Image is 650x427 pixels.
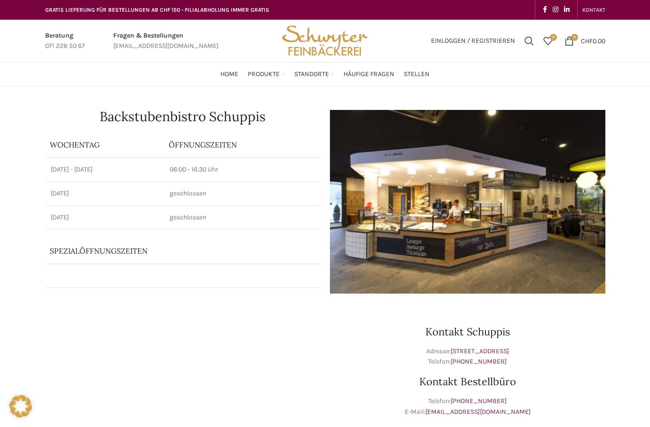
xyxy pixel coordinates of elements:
a: 0 [539,31,557,50]
span: Stellen [404,70,430,79]
a: [EMAIL_ADDRESS][DOMAIN_NAME] [425,408,531,416]
a: Infobox link [113,31,219,52]
span: Produkte [248,70,280,79]
a: Home [220,65,238,84]
a: Stellen [404,65,430,84]
p: Adresse: Telefon: [330,346,605,367]
p: [DATE] - [DATE] [51,165,159,174]
span: CHF [581,37,593,45]
a: Suchen [520,31,539,50]
a: KONTAKT [582,0,605,19]
h3: Kontakt Bestellbüro [330,376,605,387]
p: [DATE] [51,213,159,222]
a: Standorte [294,65,334,84]
p: 06:00 - 16:30 Uhr [170,165,314,174]
bdi: 0.00 [581,37,605,45]
p: Wochentag [50,140,160,150]
a: Linkedin social link [561,3,572,16]
a: [STREET_ADDRESS] [451,347,509,355]
span: GRATIS LIEFERUNG FÜR BESTELLUNGEN AB CHF 150 - FILIALABHOLUNG IMMER GRATIS [45,7,269,13]
h1: Backstubenbistro Schuppis [45,110,321,123]
div: Meine Wunschliste [539,31,557,50]
span: KONTAKT [582,7,605,13]
img: Bäckerei Schwyter [279,20,371,62]
div: Secondary navigation [578,0,610,19]
div: Main navigation [40,65,610,84]
p: geschlossen [170,189,314,198]
a: Facebook social link [540,3,550,16]
a: Instagram social link [550,3,561,16]
a: Einloggen / Registrieren [426,31,520,50]
a: Häufige Fragen [344,65,394,84]
a: 0 CHF0.00 [560,31,610,50]
p: Spezialöffnungszeiten [50,246,270,256]
a: Produkte [248,65,285,84]
span: Standorte [294,70,329,79]
span: Häufige Fragen [344,70,394,79]
p: [DATE] [51,189,159,198]
a: [PHONE_NUMBER] [451,397,507,405]
p: geschlossen [170,213,314,222]
span: 0 [550,34,557,41]
span: 0 [571,34,578,41]
h3: Kontakt Schuppis [330,326,605,337]
p: ÖFFNUNGSZEITEN [169,140,315,150]
a: [PHONE_NUMBER] [451,357,507,365]
span: Einloggen / Registrieren [431,38,515,44]
p: Telefon: E-Mail: [330,396,605,417]
span: Home [220,70,238,79]
a: Site logo [279,36,371,44]
a: Infobox link [45,31,85,52]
